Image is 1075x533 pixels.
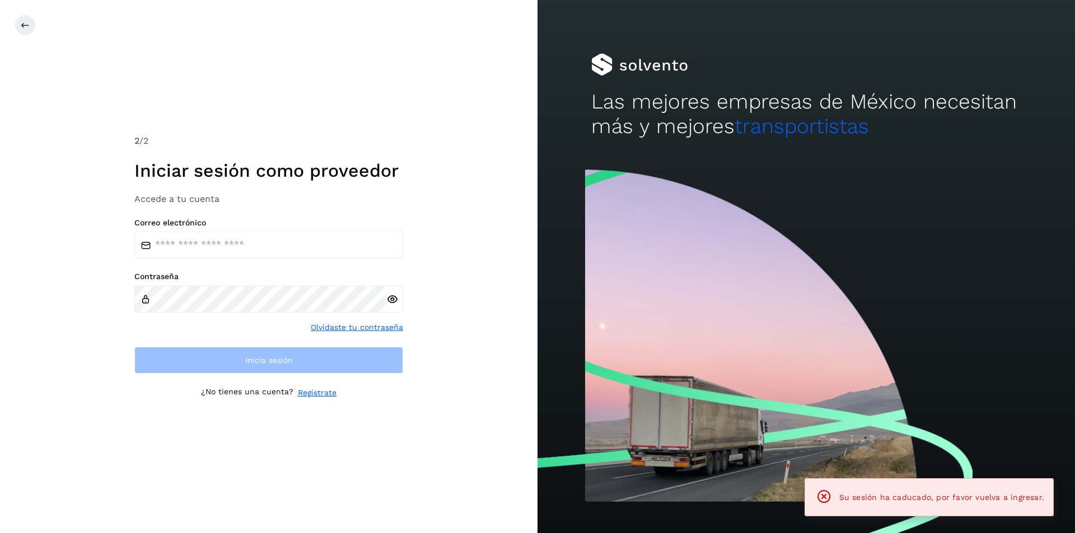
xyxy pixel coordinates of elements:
[201,387,293,399] p: ¿No tienes una cuenta?
[134,272,403,281] label: Contraseña
[134,135,139,146] span: 2
[735,114,869,138] span: transportistas
[245,356,293,364] span: Inicia sesión
[298,387,336,399] a: Regístrate
[134,218,403,228] label: Correo electrónico
[311,322,403,333] a: Olvidaste tu contraseña
[134,134,403,148] div: /2
[134,194,403,204] h3: Accede a tu cuenta
[591,89,1021,139] h2: Las mejores empresas de México necesitan más y mejores
[839,493,1044,502] span: Su sesión ha caducado, por favor vuelva a ingresar.
[134,347,403,374] button: Inicia sesión
[134,160,403,181] h1: Iniciar sesión como proveedor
